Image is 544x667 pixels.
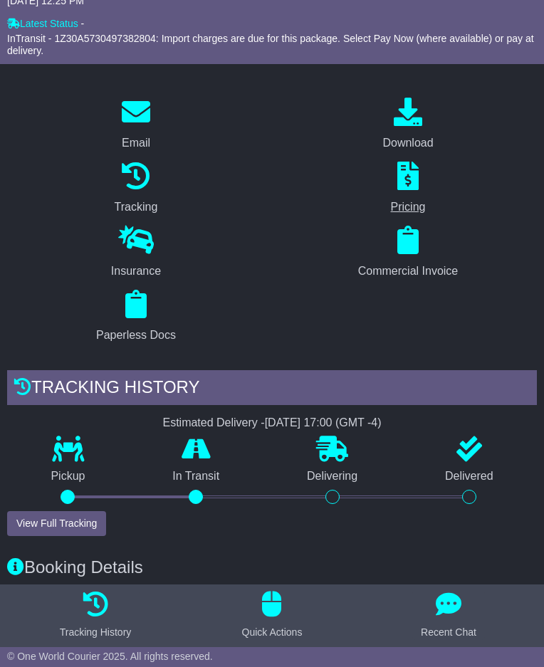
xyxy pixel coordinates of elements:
a: Pricing [382,157,435,221]
div: Email [122,135,150,152]
div: Tracking history [7,370,537,409]
div: [DATE] 17:00 (GMT -4) [265,416,382,429]
button: Quick Actions [234,592,311,640]
a: Email [113,93,159,157]
span: InTransit - 1Z30A5730497382804: Import charges are due for this package. Select Pay Now (where av... [7,33,534,56]
a: Tracking [105,157,167,221]
span: - [81,18,85,30]
p: Delivered [402,469,537,483]
h3: Booking Details [7,558,537,577]
button: View Full Tracking [7,511,106,536]
a: Commercial Invoice [349,221,467,285]
p: In Transit [129,469,263,483]
div: Commercial Invoice [358,263,458,280]
a: Insurance [102,221,170,285]
a: Download [373,93,442,157]
div: Pricing [391,199,426,216]
div: Download [382,135,433,152]
p: Delivering [263,469,402,483]
div: Tracking History [60,625,132,640]
p: Pickup [7,469,129,483]
button: Tracking History [51,592,140,640]
div: Recent Chat [421,625,476,640]
div: Tracking [115,199,158,216]
span: © One World Courier 2025. All rights reserved. [7,651,213,662]
div: Paperless Docs [96,327,176,344]
div: Quick Actions [242,625,303,640]
button: Recent Chat [412,592,485,640]
a: Paperless Docs [87,285,185,349]
label: Latest Status [7,18,78,30]
div: Insurance [111,263,161,280]
div: Estimated Delivery - [7,416,537,429]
